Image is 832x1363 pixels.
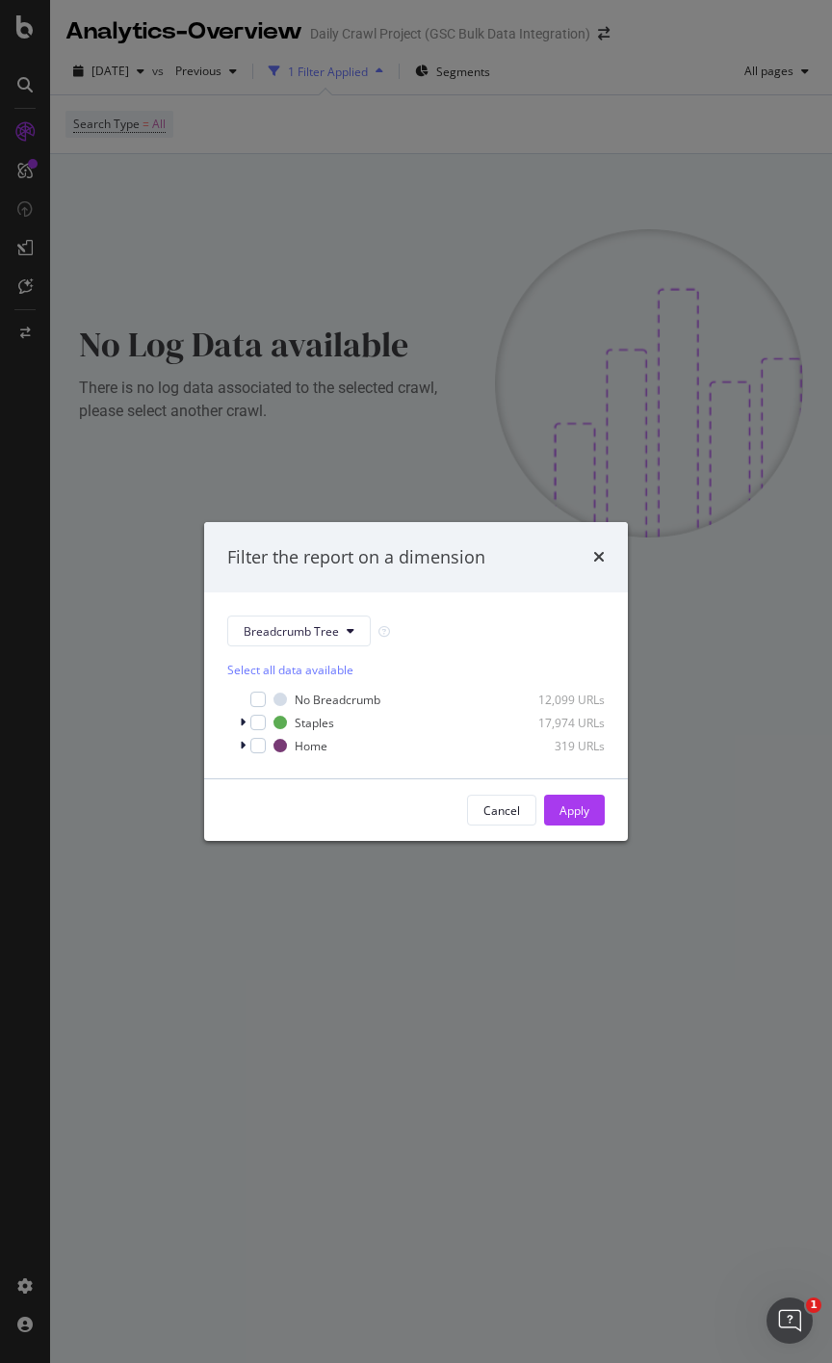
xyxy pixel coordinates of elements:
[593,545,605,570] div: times
[510,715,605,731] div: 17,974 URLs
[204,522,628,842] div: modal
[295,715,334,731] div: Staples
[767,1297,813,1344] iframe: Intercom live chat
[510,738,605,754] div: 319 URLs
[559,802,589,819] div: Apply
[510,692,605,708] div: 12,099 URLs
[544,795,605,826] button: Apply
[244,623,339,640] span: Breadcrumb Tree
[295,692,380,708] div: No Breadcrumb
[483,802,520,819] div: Cancel
[467,795,536,826] button: Cancel
[227,545,485,570] div: Filter the report on a dimension
[295,738,327,754] div: Home
[227,616,371,646] button: Breadcrumb Tree
[806,1297,821,1313] span: 1
[227,662,605,678] div: Select all data available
